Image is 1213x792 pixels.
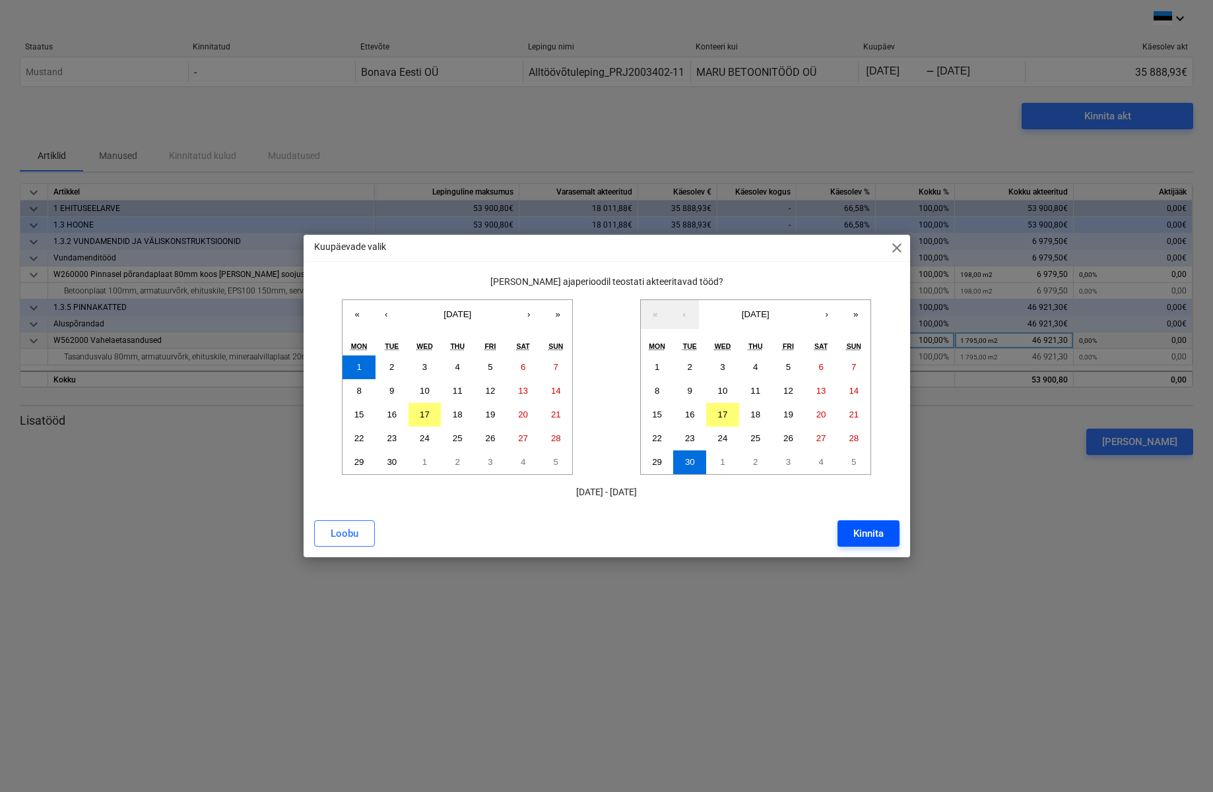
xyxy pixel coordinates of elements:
[518,410,528,419] abbr: September 20, 2025
[641,300,670,329] button: «
[706,450,739,474] button: October 1, 2025
[507,427,540,450] button: September 27, 2025
[783,433,793,443] abbr: September 26, 2025
[389,386,394,396] abbr: September 9, 2025
[837,403,870,427] button: September 21, 2025
[507,355,540,379] button: September 6, 2025
[376,355,409,379] button: September 2, 2025
[518,386,528,396] abbr: September 13, 2025
[420,410,430,419] abbr: September 17, 2025
[706,403,739,427] button: September 17, 2025
[837,520,900,547] button: Kinnita
[343,450,376,474] button: September 29, 2025
[376,379,409,403] button: September 9, 2025
[441,403,474,427] button: September 18, 2025
[343,379,376,403] button: September 8, 2025
[750,386,760,396] abbr: September 11, 2025
[314,240,386,254] p: Kuupäevade valik
[649,342,665,350] abbr: Monday
[818,362,823,372] abbr: September 6, 2025
[837,427,870,450] button: September 28, 2025
[851,362,856,372] abbr: September 7, 2025
[354,433,364,443] abbr: September 22, 2025
[376,450,409,474] button: September 30, 2025
[354,457,364,467] abbr: September 29, 2025
[783,342,794,350] abbr: Friday
[453,410,463,419] abbr: September 18, 2025
[314,485,900,499] p: [DATE] - [DATE]
[739,355,772,379] button: September 4, 2025
[551,386,561,396] abbr: September 14, 2025
[372,300,401,329] button: ‹
[706,355,739,379] button: September 3, 2025
[652,410,662,419] abbr: September 15, 2025
[539,379,572,403] button: September 14, 2025
[772,450,805,474] button: October 3, 2025
[474,379,507,403] button: September 12, 2025
[772,355,805,379] button: September 5, 2025
[849,433,859,443] abbr: September 28, 2025
[474,427,507,450] button: September 26, 2025
[441,427,474,450] button: September 25, 2025
[699,300,812,329] button: [DATE]
[484,342,496,350] abbr: Friday
[812,300,841,329] button: ›
[422,457,427,467] abbr: October 1, 2025
[837,379,870,403] button: September 14, 2025
[804,403,837,427] button: September 20, 2025
[655,386,659,396] abbr: September 8, 2025
[354,410,364,419] abbr: September 15, 2025
[641,450,674,474] button: September 29, 2025
[753,362,758,372] abbr: September 4, 2025
[488,457,492,467] abbr: October 3, 2025
[356,386,361,396] abbr: September 8, 2025
[356,362,361,372] abbr: September 1, 2025
[521,457,525,467] abbr: October 4, 2025
[816,386,826,396] abbr: September 13, 2025
[739,403,772,427] button: September 18, 2025
[804,427,837,450] button: September 27, 2025
[706,379,739,403] button: September 10, 2025
[314,275,900,289] p: [PERSON_NAME] ajaperioodil teostati akteeritavad tööd?
[804,450,837,474] button: October 4, 2025
[641,403,674,427] button: September 15, 2025
[455,362,460,372] abbr: September 4, 2025
[685,410,695,419] abbr: September 16, 2025
[507,403,540,427] button: September 20, 2025
[376,403,409,427] button: September 16, 2025
[474,403,507,427] button: September 19, 2025
[739,450,772,474] button: October 2, 2025
[453,433,463,443] abbr: September 25, 2025
[450,342,465,350] abbr: Thursday
[849,386,859,396] abbr: September 14, 2025
[486,433,496,443] abbr: September 26, 2025
[841,300,870,329] button: »
[851,457,856,467] abbr: October 5, 2025
[804,379,837,403] button: September 13, 2025
[441,450,474,474] button: October 2, 2025
[673,427,706,450] button: September 23, 2025
[814,342,828,350] abbr: Saturday
[453,386,463,396] abbr: September 11, 2025
[718,386,728,396] abbr: September 10, 2025
[409,450,442,474] button: October 1, 2025
[804,355,837,379] button: September 6, 2025
[543,300,572,329] button: »
[539,403,572,427] button: September 21, 2025
[683,342,697,350] abbr: Tuesday
[474,355,507,379] button: September 5, 2025
[847,342,861,350] abbr: Sunday
[507,450,540,474] button: October 4, 2025
[739,379,772,403] button: September 11, 2025
[387,410,397,419] abbr: September 16, 2025
[837,450,870,474] button: October 5, 2025
[539,450,572,474] button: October 5, 2025
[343,355,376,379] button: September 1, 2025
[409,427,442,450] button: September 24, 2025
[389,362,394,372] abbr: September 2, 2025
[539,355,572,379] button: September 7, 2025
[688,362,692,372] abbr: September 2, 2025
[655,362,659,372] abbr: September 1, 2025
[416,342,433,350] abbr: Wednesday
[554,457,558,467] abbr: October 5, 2025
